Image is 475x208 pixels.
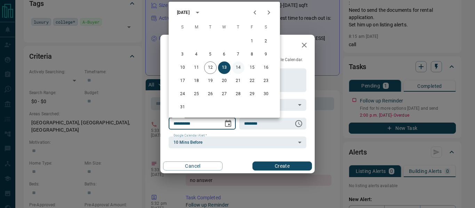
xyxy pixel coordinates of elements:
[204,88,217,100] button: 26
[218,75,231,87] button: 20
[176,88,189,100] button: 24
[244,115,253,119] label: Time
[262,6,276,19] button: Next month
[176,75,189,87] button: 17
[246,20,258,34] span: Friday
[260,35,272,48] button: 2
[260,61,272,74] button: 16
[204,48,217,61] button: 5
[169,136,306,148] div: 10 Mins Before
[174,133,207,138] label: Google Calendar Alert
[177,9,190,16] div: [DATE]
[190,48,203,61] button: 4
[218,20,231,34] span: Wednesday
[246,48,258,61] button: 8
[176,61,189,74] button: 10
[248,6,262,19] button: Previous month
[292,117,306,131] button: Choose time, selected time is 6:00 AM
[176,20,189,34] span: Sunday
[218,48,231,61] button: 6
[190,75,203,87] button: 18
[221,117,235,131] button: Choose date, selected date is Aug 13, 2025
[260,20,272,34] span: Saturday
[174,115,182,119] label: Date
[246,88,258,100] button: 29
[232,75,244,87] button: 21
[246,75,258,87] button: 22
[246,61,258,74] button: 15
[260,48,272,61] button: 9
[176,101,189,114] button: 31
[190,88,203,100] button: 25
[252,161,312,170] button: Create
[163,161,223,170] button: Cancel
[218,88,231,100] button: 27
[260,75,272,87] button: 23
[160,35,207,57] h2: New Task
[176,48,189,61] button: 3
[232,20,244,34] span: Thursday
[190,61,203,74] button: 11
[204,20,217,34] span: Tuesday
[232,88,244,100] button: 28
[260,88,272,100] button: 30
[190,20,203,34] span: Monday
[218,61,231,74] button: 13
[232,61,244,74] button: 14
[246,35,258,48] button: 1
[204,75,217,87] button: 19
[232,48,244,61] button: 7
[192,7,203,18] button: calendar view is open, switch to year view
[204,61,217,74] button: 12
